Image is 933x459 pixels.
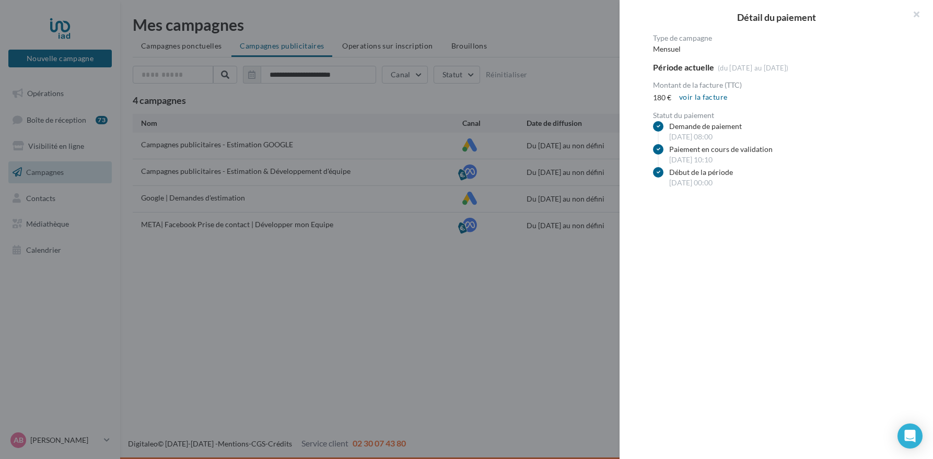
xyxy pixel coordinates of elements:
[669,178,713,187] span: [DATE] 00:00
[653,112,908,119] div: Statut du paiement
[897,423,923,449] div: Open Intercom Messenger
[653,44,776,54] div: Mensuel
[669,155,713,164] span: [DATE] 10:10
[669,167,733,178] div: Début de la période
[653,81,908,89] div: Montant de la facture (TTC)
[653,63,714,72] div: Période actuelle
[653,92,671,103] div: 180 €
[675,91,731,103] a: voir la facture
[669,132,713,141] span: [DATE] 08:00
[669,144,773,155] div: Paiement en cours de validation
[636,13,916,22] h2: Détail du paiement
[653,34,776,42] div: Type de campagne
[718,64,789,73] div: (du [DATE] au [DATE])
[669,121,742,132] div: Demande de paiement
